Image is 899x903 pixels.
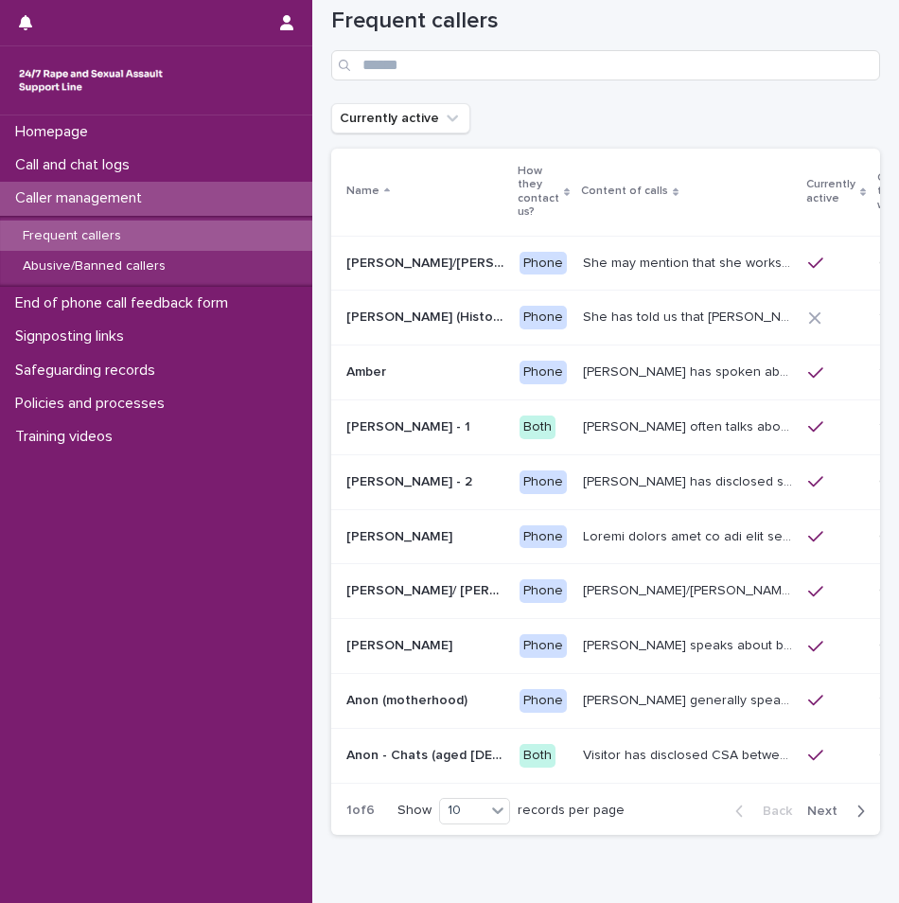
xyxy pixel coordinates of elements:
p: [PERSON_NAME] - 2 [346,470,476,490]
p: Content of calls [581,181,668,202]
div: Phone [520,470,567,494]
p: 0 [879,744,891,764]
p: Abbie/Emily (Anon/'I don't know'/'I can't remember') [346,252,508,272]
button: Next [800,803,880,820]
p: Anon (motherhood) [346,689,471,709]
p: records per page [518,803,625,819]
div: Both [520,744,555,768]
div: Phone [520,579,567,603]
p: Amy often talks about being raped a night before or 2 weeks ago or a month ago. She also makes re... [583,416,797,435]
p: [PERSON_NAME] - 1 [346,416,474,435]
p: Andrew shared that he has been raped and beaten by a group of men in or near his home twice withi... [583,525,797,545]
p: Anna/Emma often talks about being raped at gunpoint at the age of 13/14 by her ex-partner, aged 1... [583,579,797,599]
p: 0 [879,634,891,654]
p: Training videos [8,428,128,446]
p: 1 of 6 [331,788,390,834]
p: Abusive/Banned callers [8,258,181,274]
div: 10 [440,800,485,822]
div: Both [520,416,555,439]
p: [PERSON_NAME] [346,634,456,654]
div: Phone [520,525,567,549]
p: 0 [879,579,891,599]
p: Safeguarding records [8,362,170,380]
h1: Frequent callers [331,8,880,35]
p: Show [397,803,432,819]
p: 1 [879,306,888,326]
p: Caller speaks about being raped and abused by the police and her ex-husband of 20 years. She has ... [583,634,797,654]
p: 1 [879,689,888,709]
p: She may mention that she works as a Nanny, looking after two children. Abbie / Emily has let us k... [583,252,797,272]
p: She has told us that Prince Andrew was involved with her abuse. Men from Hollywood (or 'Hollywood... [583,306,797,326]
p: Amber [346,361,390,381]
p: Homepage [8,123,103,141]
p: Currently active [806,174,855,209]
p: Amy has disclosed she has survived two rapes, one in the UK and the other in Australia in 2013. S... [583,470,797,490]
p: How they contact us? [518,161,559,223]
p: Signposting links [8,328,139,345]
input: Search [331,50,880,80]
p: 1 [879,361,888,381]
div: Phone [520,306,567,329]
p: Caller generally speaks conversationally about many different things in her life and rarely speak... [583,689,797,709]
p: Policies and processes [8,395,180,413]
button: Currently active [331,103,470,133]
p: Alison (Historic Plan) [346,306,508,326]
p: Caller management [8,189,157,207]
p: [PERSON_NAME]/ [PERSON_NAME] [346,579,508,599]
div: Phone [520,689,567,713]
p: 0 [879,470,891,490]
img: rhQMoQhaT3yELyF149Cw [15,62,167,99]
p: Name [346,181,379,202]
p: Call and chat logs [8,156,145,174]
p: [PERSON_NAME] [346,525,456,545]
div: Phone [520,634,567,658]
button: Back [720,803,800,820]
span: Next [807,805,849,818]
p: Frequent callers [8,228,136,244]
p: 1 [879,416,888,435]
p: Amber has spoken about multiple experiences of sexual abuse. Amber told us she is now 18 (as of 0... [583,361,797,381]
span: Back [751,805,792,818]
p: Anon - Chats (aged 16 -17) [346,744,508,764]
p: Visitor has disclosed CSA between 9-12 years of age involving brother in law who lifted them out ... [583,744,797,764]
p: 0 [879,525,891,545]
div: Phone [520,252,567,275]
p: 0 [879,252,891,272]
div: Phone [520,361,567,384]
p: End of phone call feedback form [8,294,243,312]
